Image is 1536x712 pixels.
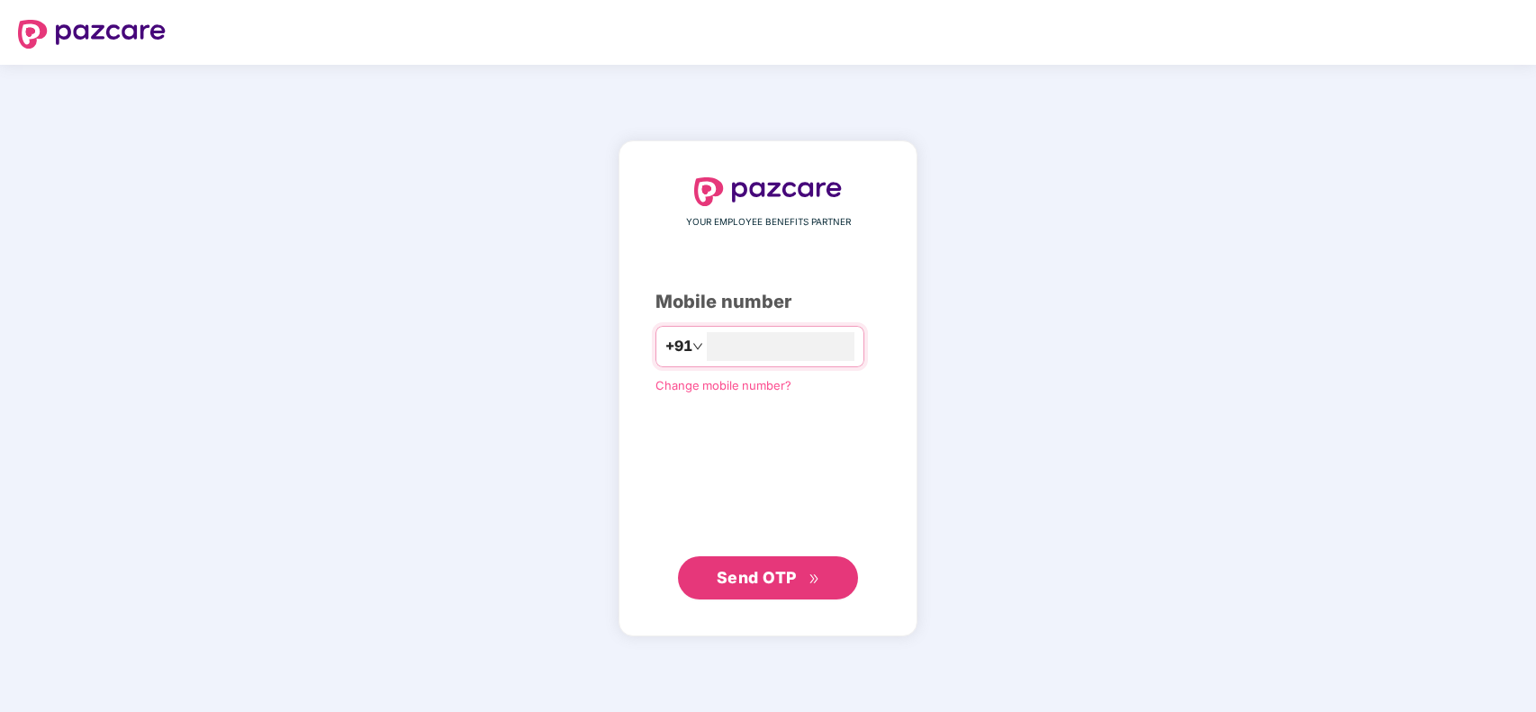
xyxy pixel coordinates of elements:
div: Mobile number [655,288,881,316]
button: Send OTPdouble-right [678,556,858,599]
img: logo [694,177,842,206]
span: Send OTP [717,568,797,587]
span: double-right [809,573,820,585]
span: +91 [665,335,692,357]
span: YOUR EMPLOYEE BENEFITS PARTNER [686,215,851,230]
img: logo [18,20,166,49]
span: down [692,341,703,352]
a: Change mobile number? [655,378,791,392]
